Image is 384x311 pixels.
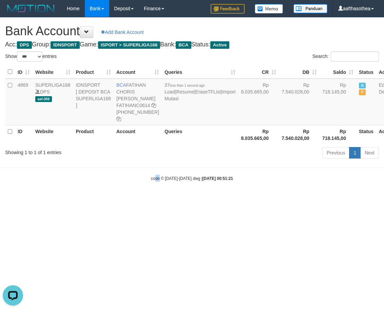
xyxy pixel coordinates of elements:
strong: [DATE] 00:51:21 [203,176,233,181]
a: Next [360,147,379,159]
div: Showing 1 to 1 of 1 entries [5,146,155,156]
th: CR: activate to sort column ascending [238,65,279,79]
span: BCA [116,82,126,88]
a: Previous [322,147,349,159]
th: Saldo: activate to sort column ascending [320,65,356,79]
th: Account [114,125,162,144]
select: Showentries [17,51,42,62]
th: Product: activate to sort column ascending [73,65,114,79]
th: Product [73,125,114,144]
a: Copy 4062281727 to clipboard [116,116,121,122]
span: IDNSPORT [51,41,80,49]
h4: Acc: Group: Game: Bank: Status: [5,41,379,48]
a: Resume [176,89,194,95]
span: Active [210,41,230,49]
span: aaf-006 [35,96,52,102]
a: SUPERLIGA168 [35,82,71,88]
a: Load [165,89,175,95]
span: Paused [359,89,366,95]
th: Queries: activate to sort column ascending [162,65,238,79]
td: IDNSPORT [ DEPOSIT BCA SUPERLIGA168 ] [73,79,114,125]
button: Open LiveChat chat widget [3,3,23,23]
td: 4869 [15,79,33,125]
th: Rp 7.540.028,00 [279,125,320,144]
td: DPS [33,79,73,125]
input: Search: [331,51,379,62]
span: BCA [176,41,191,49]
a: FATIHANC0614 [116,103,150,108]
th: Website [33,125,73,144]
span: less than 1 second ago [170,84,205,87]
a: Add Bank Account [97,26,148,38]
small: code © [DATE]-[DATE] dwg | [151,176,233,181]
th: Rp 8.035.665,00 [238,125,279,144]
th: Status [356,65,376,79]
span: DPS [17,41,32,49]
th: Account: activate to sort column ascending [114,65,162,79]
a: EraseTFList [195,89,221,95]
td: Rp 7.540.028,00 [279,79,320,125]
td: FATIHAN CHORIS [PERSON_NAME] [PHONE_NUMBER] [114,79,162,125]
th: ID [15,125,33,144]
th: Website: activate to sort column ascending [33,65,73,79]
th: Queries [162,125,238,144]
label: Show entries [5,51,57,62]
label: Search: [312,51,379,62]
a: Copy FATIHANC0614 to clipboard [151,103,156,108]
a: Import Mutasi [165,89,235,101]
img: Button%20Memo.svg [255,4,283,14]
span: | | | [165,82,235,101]
h1: Bank Account [5,24,379,38]
th: DB: activate to sort column ascending [279,65,320,79]
th: Status [356,125,376,144]
td: Rp 8.035.665,00 [238,79,279,125]
img: Feedback.jpg [211,4,245,14]
th: ID: activate to sort column ascending [15,65,33,79]
th: Rp 718.145,00 [320,125,356,144]
span: Active [359,83,366,88]
a: 1 [349,147,361,159]
img: panduan.png [293,4,327,13]
span: 37 [165,82,205,88]
td: Rp 718.145,00 [320,79,356,125]
img: MOTION_logo.png [5,3,57,14]
span: ISPORT > SUPERLIGA168 [98,41,160,49]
